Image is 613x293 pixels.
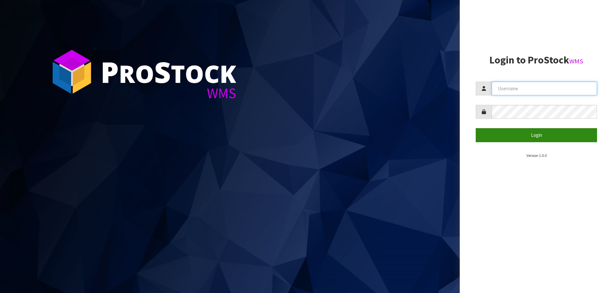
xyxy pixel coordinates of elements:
small: Version 1.0.0 [526,153,547,158]
div: ro tock [101,57,236,86]
h2: Login to ProStock [476,55,597,66]
div: WMS [101,86,236,100]
span: P [101,52,119,91]
span: S [154,52,171,91]
img: ProStock Cube [48,48,96,96]
small: WMS [569,57,583,65]
button: Login [476,128,597,142]
input: Username [492,82,597,95]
